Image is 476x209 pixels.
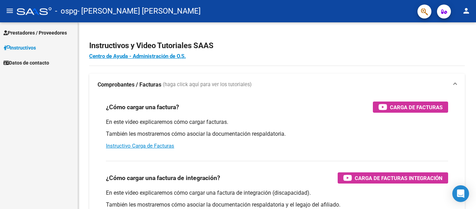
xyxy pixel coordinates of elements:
[373,102,448,113] button: Carga de Facturas
[55,3,77,19] span: - ospg
[3,44,36,52] span: Instructivos
[106,189,448,197] p: En este video explicaremos cómo cargar una factura de integración (discapacidad).
[106,102,179,112] h3: ¿Cómo cargar una factura?
[6,7,14,15] mat-icon: menu
[163,81,252,89] span: (haga click aquí para ver los tutoriales)
[3,59,49,67] span: Datos de contacto
[338,172,448,184] button: Carga de Facturas Integración
[452,185,469,202] div: Open Intercom Messenger
[89,39,465,52] h2: Instructivos y Video Tutoriales SAAS
[89,74,465,96] mat-expansion-panel-header: Comprobantes / Facturas (haga click aquí para ver los tutoriales)
[98,81,161,89] strong: Comprobantes / Facturas
[106,118,448,126] p: En este video explicaremos cómo cargar facturas.
[89,53,186,59] a: Centro de Ayuda - Administración de O.S.
[106,201,448,209] p: También les mostraremos cómo asociar la documentación respaldatoria y el legajo del afiliado.
[106,173,220,183] h3: ¿Cómo cargar una factura de integración?
[106,130,448,138] p: También les mostraremos cómo asociar la documentación respaldatoria.
[390,103,443,112] span: Carga de Facturas
[462,7,470,15] mat-icon: person
[77,3,201,19] span: - [PERSON_NAME] [PERSON_NAME]
[106,143,174,149] a: Instructivo Carga de Facturas
[355,174,443,182] span: Carga de Facturas Integración
[3,29,67,37] span: Prestadores / Proveedores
